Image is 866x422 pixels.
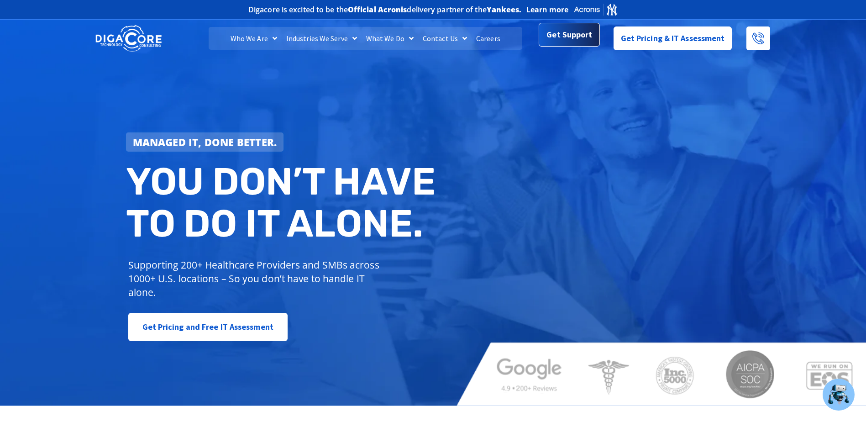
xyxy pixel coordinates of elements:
[248,6,522,13] h2: Digacore is excited to be the delivery partner of the
[362,27,418,50] a: What We Do
[487,5,522,15] b: Yankees.
[348,5,407,15] b: Official Acronis
[128,313,288,341] a: Get Pricing and Free IT Assessment
[128,258,383,299] p: Supporting 200+ Healthcare Providers and SMBs across 1000+ U.S. locations – So you don’t have to ...
[526,5,569,14] a: Learn more
[226,27,282,50] a: Who We Are
[418,27,472,50] a: Contact Us
[126,132,284,152] a: Managed IT, done better.
[126,161,440,244] h2: You don’t have to do IT alone.
[95,24,162,53] img: DigaCore Technology Consulting
[472,27,505,50] a: Careers
[142,318,273,336] span: Get Pricing and Free IT Assessment
[546,26,592,44] span: Get Support
[573,3,618,16] img: Acronis
[282,27,362,50] a: Industries We Serve
[614,26,732,50] a: Get Pricing & IT Assessment
[133,135,277,149] strong: Managed IT, done better.
[539,23,599,47] a: Get Support
[209,27,522,50] nav: Menu
[621,29,725,47] span: Get Pricing & IT Assessment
